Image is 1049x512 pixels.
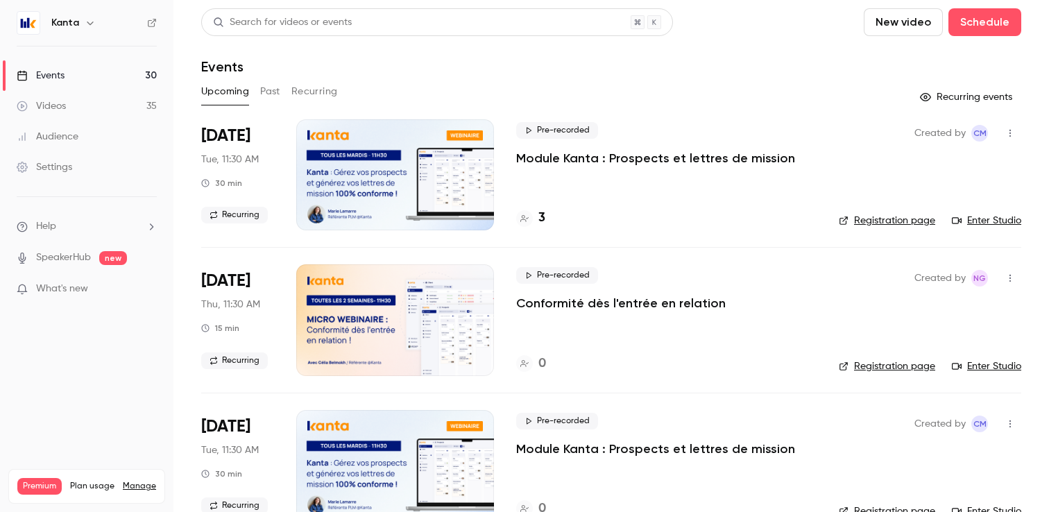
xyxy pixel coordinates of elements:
button: Recurring events [914,86,1021,108]
div: Sep 30 Tue, 11:30 AM (Europe/Paris) [201,119,274,230]
div: 15 min [201,323,239,334]
h4: 0 [538,355,546,373]
div: Search for videos or events [213,15,352,30]
span: Pre-recorded [516,413,598,429]
a: Conformité dès l'entrée en relation [516,295,726,312]
span: Recurring [201,352,268,369]
button: Recurring [291,80,338,103]
span: Pre-recorded [516,267,598,284]
span: What's new [36,282,88,296]
span: Charlotte MARTEL [971,125,988,142]
span: CM [973,125,987,142]
span: Nicolas Guitard [971,270,988,287]
span: Charlotte MARTEL [971,416,988,432]
div: Events [17,69,65,83]
span: Help [36,219,56,234]
span: Pre-recorded [516,122,598,139]
span: Tue, 11:30 AM [201,443,259,457]
div: 30 min [201,178,242,189]
button: Schedule [948,8,1021,36]
a: Enter Studio [952,359,1021,373]
div: Audience [17,130,78,144]
a: Registration page [839,359,935,373]
a: Manage [123,481,156,492]
h4: 3 [538,209,545,228]
h1: Events [201,58,244,75]
span: Created by [914,125,966,142]
span: [DATE] [201,416,250,438]
span: [DATE] [201,125,250,147]
div: Videos [17,99,66,113]
a: Enter Studio [952,214,1021,228]
span: new [99,251,127,265]
button: New video [864,8,943,36]
div: Oct 2 Thu, 11:30 AM (Europe/Paris) [201,264,274,375]
span: Recurring [201,207,268,223]
a: Module Kanta : Prospects et lettres de mission [516,441,795,457]
a: Registration page [839,214,935,228]
span: Tue, 11:30 AM [201,153,259,167]
img: Kanta [17,12,40,34]
span: Thu, 11:30 AM [201,298,260,312]
span: Premium [17,478,62,495]
span: Plan usage [70,481,114,492]
button: Past [260,80,280,103]
div: Settings [17,160,72,174]
a: SpeakerHub [36,250,91,265]
span: NG [973,270,986,287]
span: Created by [914,270,966,287]
a: 3 [516,209,545,228]
a: Module Kanta : Prospects et lettres de mission [516,150,795,167]
h6: Kanta [51,16,79,30]
button: Upcoming [201,80,249,103]
span: CM [973,416,987,432]
span: Created by [914,416,966,432]
span: [DATE] [201,270,250,292]
a: 0 [516,355,546,373]
li: help-dropdown-opener [17,219,157,234]
div: 30 min [201,468,242,479]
